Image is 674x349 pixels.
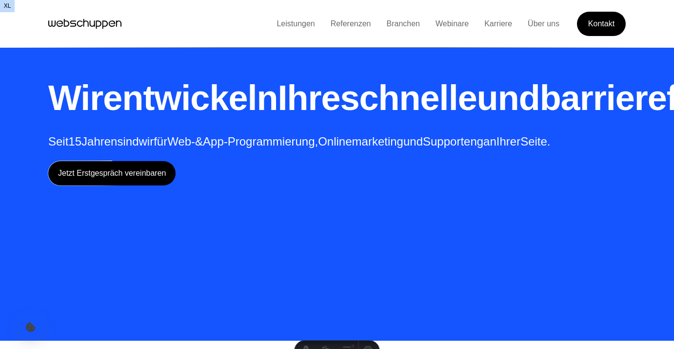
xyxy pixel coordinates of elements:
a: Leistungen [269,19,322,28]
span: wir [139,135,154,148]
span: schnelle [340,78,477,117]
span: xl [4,1,11,11]
a: Über uns [520,19,567,28]
span: für [154,135,167,148]
span: sind [117,135,139,148]
a: Branchen [378,19,428,28]
span: Ihrer [496,135,520,148]
span: 15 [68,135,81,148]
span: Ihre [278,78,340,117]
span: und [403,135,423,148]
span: eng [464,135,483,148]
a: Hauptseite besuchen [48,17,121,31]
a: Referenzen [323,19,379,28]
span: Web- [167,135,195,148]
span: Support [423,135,464,148]
span: Seit [48,135,68,148]
a: Get Started [577,12,626,36]
a: Webinare [428,19,476,28]
span: an [483,135,496,148]
span: und [477,78,540,117]
span: Seite. [520,135,550,148]
button: Cookie-Einstellungen öffnen [19,315,43,339]
a: Jetzt Erstgespräch vereinbaren [48,161,176,185]
span: entwickeln [103,78,278,117]
span: Onlinemarketing [318,135,403,148]
span: Jahren [81,135,117,148]
a: Karriere [476,19,520,28]
span: & [195,135,203,148]
span: Wir [48,78,103,117]
span: App-Programmierung, [203,135,318,148]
